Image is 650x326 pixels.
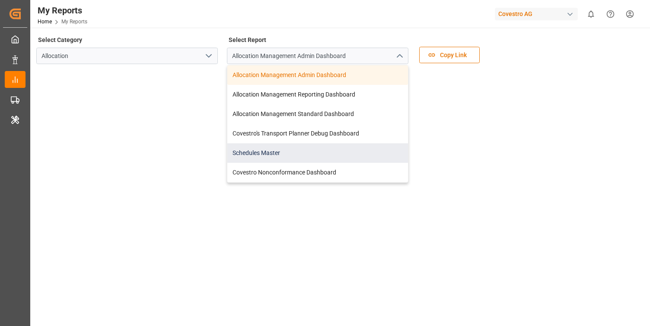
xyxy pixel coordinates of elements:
button: Covestro AG [495,6,581,22]
label: Select Report [227,34,268,46]
div: Covestro Nonconformance Dashboard [227,163,408,182]
button: Help Center [601,4,620,24]
div: Covestro AG [495,8,578,20]
input: Type to search/select [227,48,408,64]
div: Schedules Master [227,143,408,163]
div: My Reports [38,4,87,17]
a: Home [38,19,52,25]
button: close menu [392,49,405,63]
div: Allocation Management Standard Dashboard [227,104,408,124]
span: Copy Link [436,51,471,60]
button: Copy Link [419,47,480,63]
input: Type to search/select [36,48,218,64]
button: open menu [202,49,215,63]
div: Allocation Management Reporting Dashboard [227,85,408,104]
button: show 0 new notifications [581,4,601,24]
div: Allocation Management Admin Dashboard [227,65,408,85]
div: Covestro's Transport Planner Debug Dashboard [227,124,408,143]
label: Select Category [36,34,83,46]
